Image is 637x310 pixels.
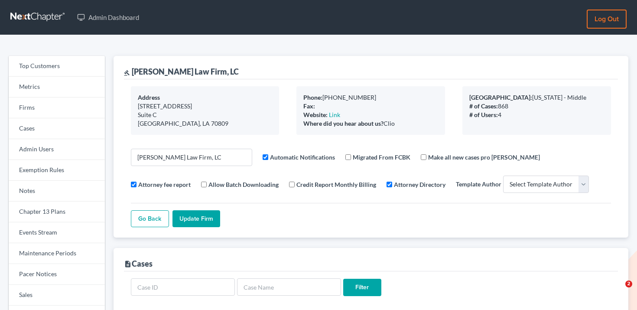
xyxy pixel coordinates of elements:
a: Firms [9,98,105,118]
a: Maintenance Periods [9,243,105,264]
a: Link [329,111,340,118]
input: Case Name [237,278,341,296]
a: Notes [9,181,105,202]
label: Make all new cases pro [PERSON_NAME] [428,153,540,162]
a: Admin Dashboard [73,10,143,25]
a: Cases [9,118,105,139]
label: Template Author [456,179,501,189]
div: Suite C [138,111,273,119]
b: Website: [303,111,328,118]
a: Go Back [131,210,169,228]
i: description [124,260,132,268]
a: Chapter 13 Plans [9,202,105,222]
b: [GEOGRAPHIC_DATA]: [469,94,532,101]
b: Phone: [303,94,322,101]
a: Exemption Rules [9,160,105,181]
div: Clio [303,119,438,128]
label: Automatic Notifications [270,153,335,162]
label: Allow Batch Downloading [208,180,279,189]
input: Filter [343,279,381,296]
div: 4 [469,111,604,119]
i: gavel [124,70,130,76]
a: Admin Users [9,139,105,160]
span: 2 [625,281,632,287]
a: Top Customers [9,56,105,77]
b: # of Users: [469,111,498,118]
div: [STREET_ADDRESS] [138,102,273,111]
div: [PERSON_NAME] Law Firm, LC [124,66,239,77]
iframe: Intercom live chat [608,281,628,301]
div: [PHONE_NUMBER] [303,93,438,102]
a: Events Stream [9,222,105,243]
div: Cases [124,258,153,269]
div: [GEOGRAPHIC_DATA], LA 70809 [138,119,273,128]
label: Attorney Directory [394,180,445,189]
a: Metrics [9,77,105,98]
input: Update Firm [172,210,220,228]
label: Credit Report Monthly Billing [296,180,376,189]
div: 868 [469,102,604,111]
a: Pacer Notices [9,264,105,285]
a: Log out [587,10,627,29]
div: [US_STATE] - Middle [469,93,604,102]
label: Migrated From FCBK [353,153,410,162]
a: Sales [9,285,105,306]
input: Case ID [131,278,235,296]
b: # of Cases: [469,102,498,110]
b: Address [138,94,160,101]
b: Fax: [303,102,315,110]
label: Attorney fee report [138,180,191,189]
b: Where did you hear about us? [303,120,383,127]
